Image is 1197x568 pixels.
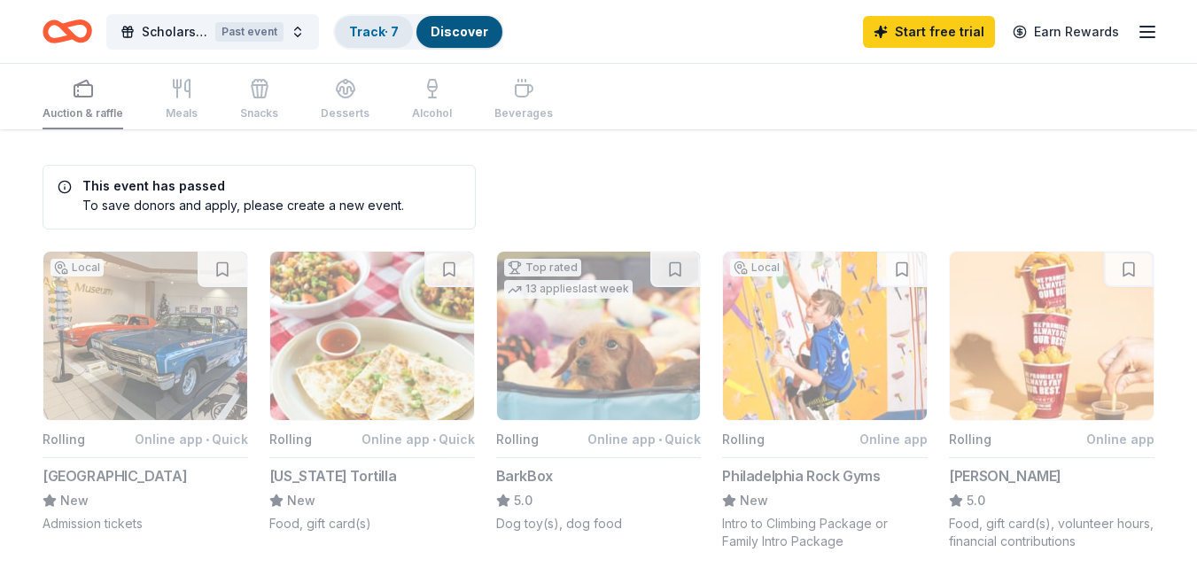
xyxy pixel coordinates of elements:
[496,251,702,533] button: Image for BarkBoxTop rated13 applieslast weekRollingOnline app•QuickBarkBox5.0Dog toy(s), dog food
[58,196,404,214] div: To save donors and apply, please create a new event.
[349,24,399,39] a: Track· 7
[1002,16,1130,48] a: Earn Rewards
[43,11,92,52] a: Home
[863,16,995,48] a: Start free trial
[215,22,284,42] div: Past event
[949,251,1154,550] button: Image for SheetzRollingOnline app[PERSON_NAME]5.0Food, gift card(s), volunteer hours, financial c...
[106,14,319,50] button: Scholarships for HopePast event
[269,251,475,533] button: Image for California TortillaRollingOnline app•Quick[US_STATE] TortillaNewFood, gift card(s)
[43,251,248,533] button: Image for AACA MuseumLocalRollingOnline app•Quick[GEOGRAPHIC_DATA]NewAdmission tickets
[333,14,504,50] button: Track· 7Discover
[58,180,404,192] h5: This event has passed
[722,251,928,550] button: Image for Philadelphia Rock GymsLocalRollingOnline appPhiladelphia Rock GymsNewIntro to Climbing ...
[142,21,208,43] span: Scholarships for Hope
[431,24,488,39] a: Discover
